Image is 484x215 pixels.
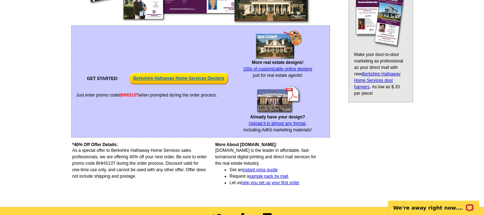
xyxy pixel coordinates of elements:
[72,142,207,147] h4: *40% Off Offer Details:
[215,148,321,186] span: [DOMAIN_NAME] is the leader in affordable, fast-turnaround digital printing and direct mail servi...
[130,71,228,87] a: Berkshire Hathaway Home Services Designs
[230,167,321,173] li: Get an
[354,52,403,96] span: Make your door-to-door marketing as professional as your direct mail with new . As low as $.33 pe...
[243,60,312,78] span: just for real estate agents!
[230,173,321,179] li: Request a .
[354,71,401,89] a: Berkshire Hathaway Home Services door hangers
[250,114,305,120] strong: Already have your design?
[254,31,302,59] img: create a postcard online
[243,167,278,172] a: instant price quote
[87,76,119,81] strong: GET STARTED:
[230,179,321,186] li: Let us
[244,114,312,132] span: , including AdKit marketing materials!
[249,121,306,126] a: Upload it in almost any format
[252,60,303,65] strong: More real estate designs!
[241,180,299,185] a: help you set up your first order
[215,142,321,147] h4: More About [DOMAIN_NAME]:
[72,148,207,179] span: As a special offer to Berkshire Hathaway Home Services sales professionals, we are offering 40% o...
[243,66,312,71] a: 100s of customizable online designs
[383,192,484,215] iframe: LiveChat chat widget
[76,93,217,98] span: Just enter promo code when prompted during the order process.
[119,93,139,98] strong: BHHS13T
[249,174,288,179] a: sample pack by mail
[254,85,302,114] img: upload your own design file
